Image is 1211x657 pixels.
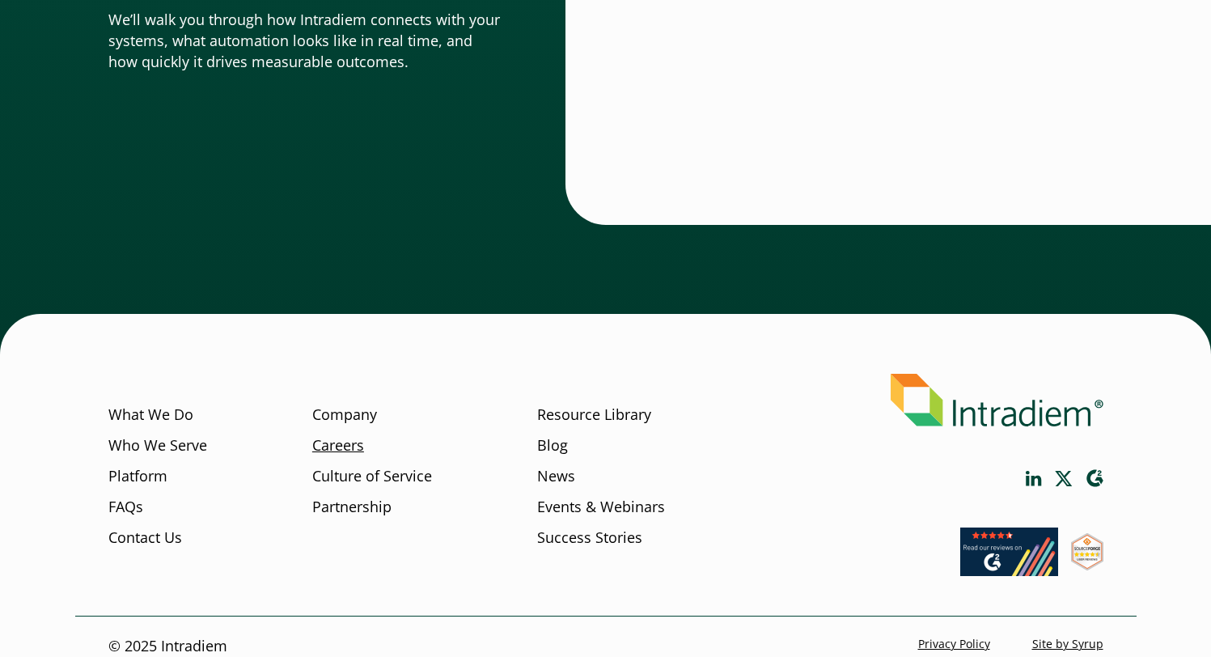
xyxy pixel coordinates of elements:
a: What We Do [108,405,193,426]
a: Company [312,405,377,426]
a: Platform [108,466,167,487]
a: FAQs [108,497,143,518]
p: We’ll walk you through how Intradiem connects with your systems, what automation looks like in re... [108,10,501,73]
a: Who We Serve [108,435,207,456]
a: Careers [312,435,364,456]
a: Partnership [312,497,392,518]
a: Success Stories [537,528,642,549]
a: Link opens in a new window [1055,471,1073,486]
img: Read our reviews on G2 [960,528,1058,576]
img: Intradiem [891,374,1103,426]
a: Resource Library [537,405,651,426]
a: Blog [537,435,568,456]
a: Link opens in a new window [1026,471,1042,486]
a: Events & Webinars [537,497,665,518]
img: SourceForge User Reviews [1071,533,1103,570]
a: Site by Syrup [1032,637,1103,652]
a: Privacy Policy [918,637,990,652]
a: Link opens in a new window [1071,555,1103,574]
a: Contact Us [108,528,182,549]
a: Link opens in a new window [960,561,1058,580]
a: News [537,466,575,487]
a: Link opens in a new window [1086,469,1103,488]
a: Culture of Service [312,466,432,487]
